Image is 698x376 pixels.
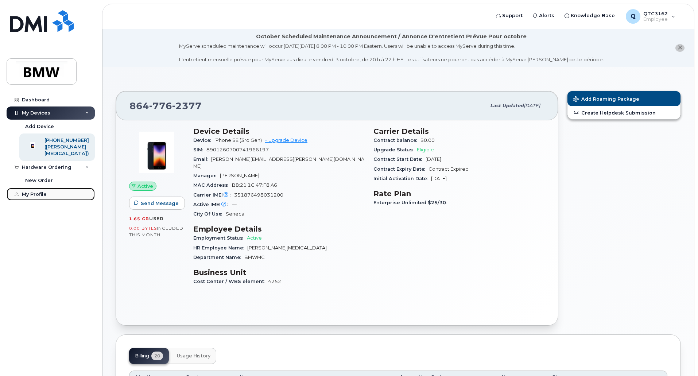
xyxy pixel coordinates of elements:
span: Initial Activation Date [373,176,431,181]
span: B8:21:1C:47:F8:A6 [232,182,277,188]
div: MyServe scheduled maintenance will occur [DATE][DATE] 8:00 PM - 10:00 PM Eastern. Users will be u... [179,43,604,63]
span: Contract Expired [429,166,469,172]
span: [PERSON_NAME] [220,173,259,178]
span: Manager [193,173,220,178]
button: Add Roaming Package [567,91,680,106]
span: Eligible [417,147,434,152]
h3: Device Details [193,127,365,136]
button: Send Message [129,197,185,210]
span: [DATE] [431,176,447,181]
a: + Upgrade Device [265,137,307,143]
button: close notification [675,44,685,52]
span: [DATE] [426,156,441,162]
span: used [149,216,164,221]
span: BMWMC [244,255,265,260]
span: 4252 [268,279,281,284]
h3: Carrier Details [373,127,545,136]
span: Active [247,235,262,241]
span: Contract Expiry Date [373,166,429,172]
span: [PERSON_NAME][EMAIL_ADDRESS][PERSON_NAME][DOMAIN_NAME] [193,156,364,168]
span: Device [193,137,214,143]
div: October Scheduled Maintenance Announcement / Annonce D'entretient Prévue Pour octobre [256,33,527,40]
h3: Rate Plan [373,189,545,198]
span: MAC Address [193,182,232,188]
span: Seneca [226,211,244,217]
span: 2377 [172,100,202,111]
span: City Of Use [193,211,226,217]
span: 776 [149,100,172,111]
span: [PERSON_NAME][MEDICAL_DATA] [247,245,327,251]
a: Create Helpdesk Submission [567,106,680,119]
span: Cost Center / WBS element [193,279,268,284]
span: 1.65 GB [129,216,149,221]
span: — [232,202,237,207]
h3: Business Unit [193,268,365,277]
span: Email [193,156,211,162]
span: $0.00 [420,137,435,143]
span: Last updated [490,103,524,108]
span: 8901260700741966197 [206,147,269,152]
span: HR Employee Name [193,245,247,251]
span: Carrier IMEI [193,192,234,198]
span: Contract balance [373,137,420,143]
span: iPhone SE (3rd Gen) [214,137,262,143]
span: 0.00 Bytes [129,226,157,231]
span: SIM [193,147,206,152]
span: Add Roaming Package [573,96,639,103]
span: Usage History [177,353,210,359]
span: Active IMEI [193,202,232,207]
h3: Employee Details [193,225,365,233]
span: Contract Start Date [373,156,426,162]
iframe: Messenger Launcher [666,344,693,371]
span: Active [137,183,153,190]
img: image20231002-3703462-1angbar.jpeg [135,131,179,174]
span: Employment Status [193,235,247,241]
span: [DATE] [524,103,540,108]
span: Department Name [193,255,244,260]
span: 351876498031200 [234,192,283,198]
span: included this month [129,225,183,237]
span: Send Message [141,200,179,207]
span: 864 [129,100,202,111]
span: Enterprise Unlimited $25/30 [373,200,450,205]
span: Upgrade Status [373,147,417,152]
